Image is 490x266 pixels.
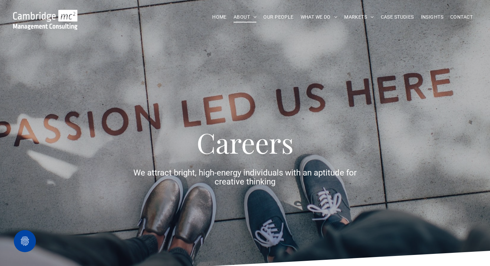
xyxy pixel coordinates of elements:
a: HOME [209,12,230,22]
a: ABOUT [230,12,260,22]
img: Go to Homepage [13,10,77,30]
a: Your Business Transformed | Cambridge Management Consulting [13,11,77,18]
a: CONTACT [447,12,476,22]
a: MARKETS [341,12,377,22]
span: We attract bright, high-energy individuals with an aptitude for creative thinking [133,168,357,187]
a: WHAT WE DO [297,12,341,22]
a: OUR PEOPLE [260,12,297,22]
a: CASE STUDIES [377,12,417,22]
a: INSIGHTS [417,12,447,22]
span: Careers [197,124,294,161]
